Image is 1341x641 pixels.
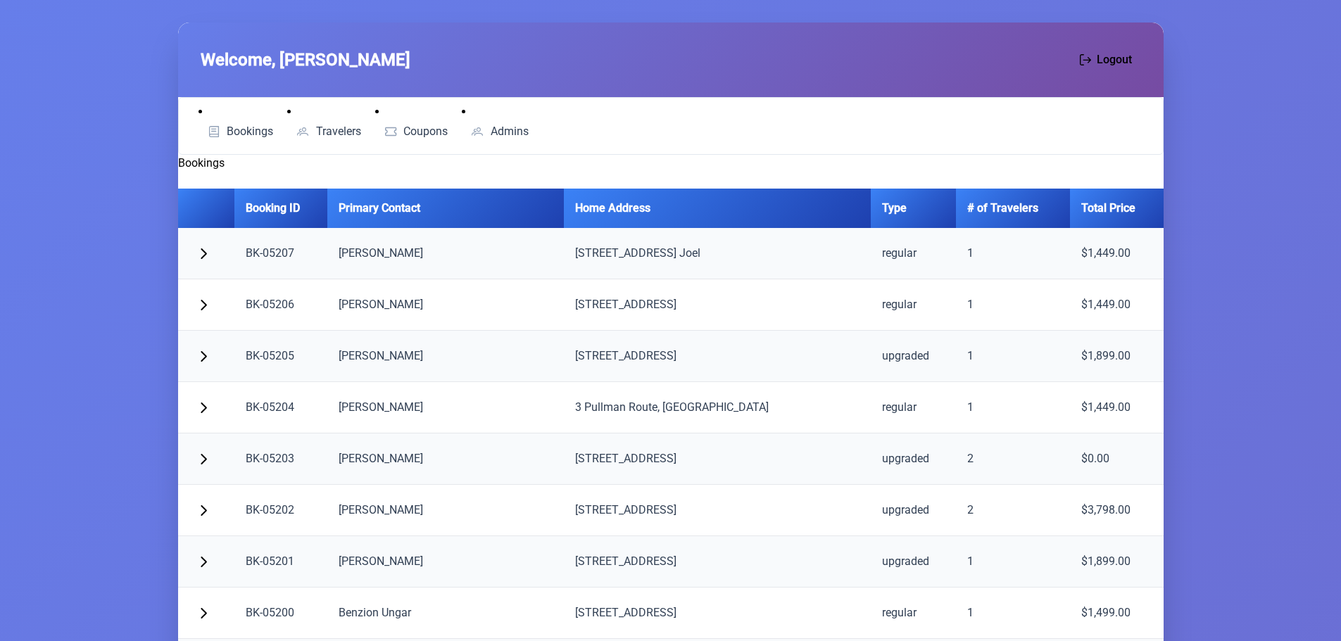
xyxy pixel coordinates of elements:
[1070,382,1164,433] td: $1,449.00
[287,103,370,143] li: Travelers
[1070,331,1164,382] td: $1,899.00
[564,189,871,228] th: Home Address
[327,588,564,639] td: Benzion Ungar
[178,155,1164,172] h2: Bookings
[199,120,282,143] a: Bookings
[316,126,361,137] span: Travelers
[871,228,956,279] td: regular
[956,189,1070,228] th: # of Travelers
[1070,228,1164,279] td: $1,449.00
[234,382,328,433] td: BK-05204
[327,331,564,382] td: [PERSON_NAME]
[956,228,1070,279] td: 1
[956,485,1070,536] td: 2
[564,536,871,588] td: [STREET_ADDRESS]
[564,382,871,433] td: 3 Pullman Route, [GEOGRAPHIC_DATA]
[1070,536,1164,588] td: $1,899.00
[564,485,871,536] td: [STREET_ADDRESS]
[564,433,871,485] td: [STREET_ADDRESS]
[871,536,956,588] td: upgraded
[375,120,457,143] a: Coupons
[234,189,328,228] th: Booking ID
[871,588,956,639] td: regular
[1070,433,1164,485] td: $0.00
[234,485,328,536] td: BK-05202
[327,382,564,433] td: [PERSON_NAME]
[956,382,1070,433] td: 1
[234,331,328,382] td: BK-05205
[462,103,537,143] li: Admins
[327,536,564,588] td: [PERSON_NAME]
[1070,485,1164,536] td: $3,798.00
[956,433,1070,485] td: 2
[327,433,564,485] td: [PERSON_NAME]
[287,120,370,143] a: Travelers
[1070,588,1164,639] td: $1,499.00
[234,279,328,331] td: BK-05206
[327,189,564,228] th: Primary Contact
[1071,45,1141,75] button: Logout
[403,126,448,137] span: Coupons
[1070,279,1164,331] td: $1,449.00
[871,485,956,536] td: upgraded
[327,228,564,279] td: [PERSON_NAME]
[327,485,564,536] td: [PERSON_NAME]
[227,126,273,137] span: Bookings
[1070,189,1164,228] th: Total Price
[462,120,537,143] a: Admins
[956,279,1070,331] td: 1
[1097,51,1132,68] span: Logout
[871,189,956,228] th: Type
[956,331,1070,382] td: 1
[199,103,282,143] li: Bookings
[871,279,956,331] td: regular
[234,588,328,639] td: BK-05200
[564,331,871,382] td: [STREET_ADDRESS]
[871,382,956,433] td: regular
[201,47,410,72] span: Welcome, [PERSON_NAME]
[491,126,529,137] span: Admins
[234,228,328,279] td: BK-05207
[871,433,956,485] td: upgraded
[327,279,564,331] td: [PERSON_NAME]
[564,228,871,279] td: [STREET_ADDRESS] Joel
[564,279,871,331] td: [STREET_ADDRESS]
[234,433,328,485] td: BK-05203
[375,103,457,143] li: Coupons
[956,588,1070,639] td: 1
[234,536,328,588] td: BK-05201
[871,331,956,382] td: upgraded
[564,588,871,639] td: [STREET_ADDRESS]
[956,536,1070,588] td: 1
